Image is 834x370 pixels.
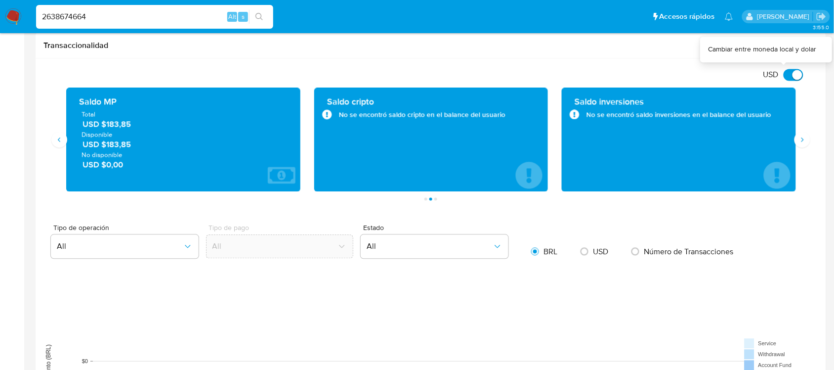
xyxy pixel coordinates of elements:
h1: Transaccionalidad [43,41,818,50]
span: 3.155.0 [813,23,829,31]
a: Notificaciones [725,12,733,21]
a: Salir [816,11,827,22]
span: Accesos rápidos [660,11,715,22]
button: search-icon [249,10,269,24]
input: Buscar usuario o caso... [36,10,273,23]
p: zoe.breuer@mercadolibre.com [757,12,813,21]
span: s [242,12,245,21]
div: Cambiar entre moneda local y dolar [709,45,817,55]
span: Alt [228,12,236,21]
